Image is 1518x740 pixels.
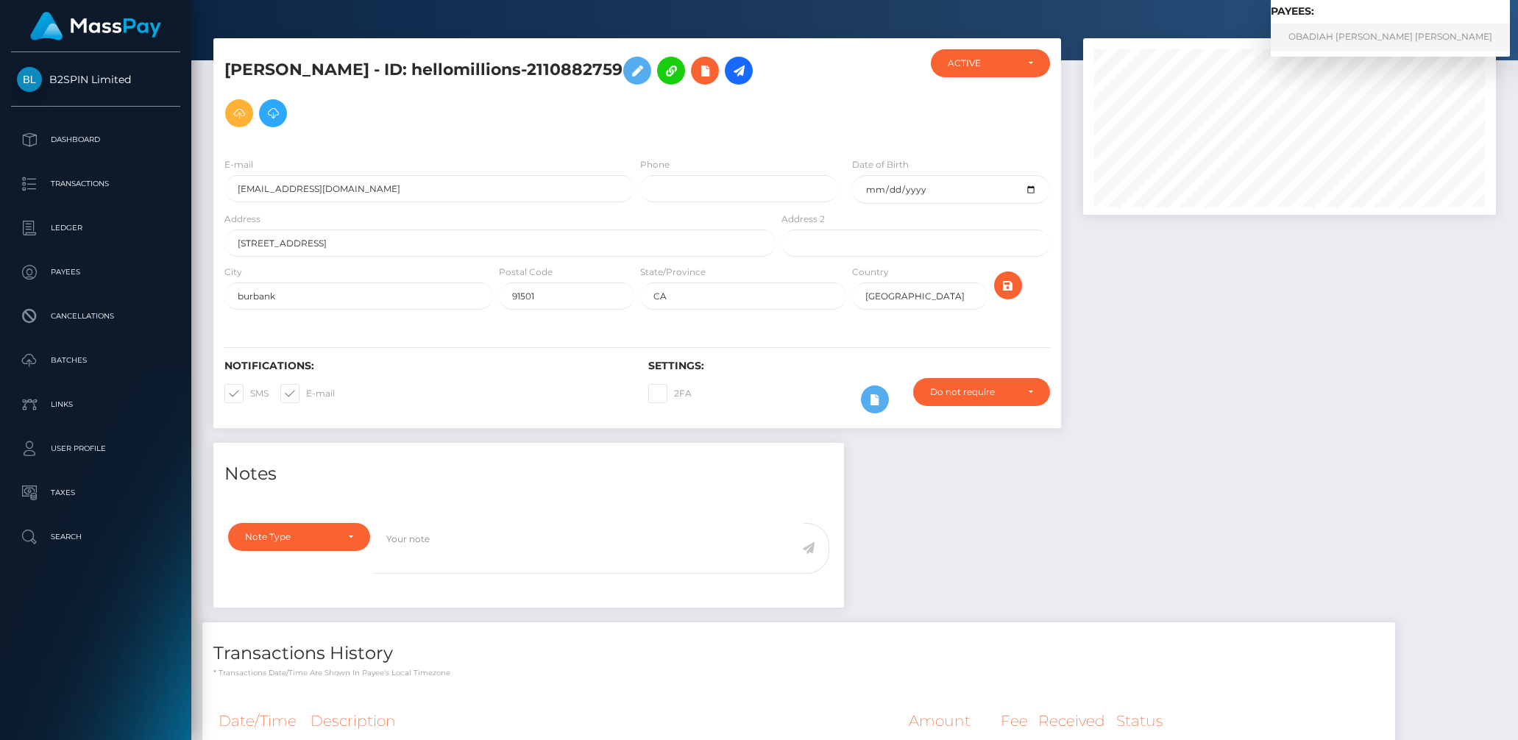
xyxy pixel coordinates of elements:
p: Links [17,394,174,416]
a: Taxes [11,474,180,511]
p: Transactions [17,173,174,195]
a: Batches [11,342,180,379]
label: State/Province [640,266,706,279]
h6: Settings: [648,360,1050,372]
p: User Profile [17,438,174,460]
a: Ledger [11,210,180,246]
a: Search [11,519,180,555]
a: Transactions [11,166,180,202]
a: Payees [11,254,180,291]
label: SMS [224,384,269,403]
a: Links [11,386,180,423]
p: Ledger [17,217,174,239]
label: Postal Code [499,266,553,279]
h5: [PERSON_NAME] - ID: hellomillions-2110882759 [224,49,767,135]
button: ACTIVE [931,49,1050,77]
img: MassPay Logo [30,12,161,40]
div: Do not require [930,386,1016,398]
label: 2FA [648,384,692,403]
p: Search [17,526,174,548]
label: Address [224,213,260,226]
p: Taxes [17,482,174,504]
span: B2SPIN Limited [11,73,180,86]
a: Cancellations [11,298,180,335]
div: ACTIVE [948,57,1016,69]
label: City [224,266,242,279]
p: * Transactions date/time are shown in payee's local timezone [213,667,1384,678]
button: Note Type [228,523,370,551]
button: Do not require [913,378,1050,406]
p: Payees [17,261,174,283]
p: Dashboard [17,129,174,151]
label: Phone [640,158,670,171]
label: Address 2 [781,213,825,226]
label: Date of Birth [852,158,909,171]
h4: Transactions History [213,641,1384,666]
img: B2SPIN Limited [17,67,42,92]
a: OBADIAH [PERSON_NAME] [PERSON_NAME] [1271,24,1510,51]
h6: Payees: [1271,5,1510,18]
label: E-mail [280,384,335,403]
p: Batches [17,349,174,371]
label: Country [852,266,889,279]
label: E-mail [224,158,253,171]
p: Cancellations [17,305,174,327]
h6: Notifications: [224,360,626,372]
a: User Profile [11,430,180,467]
a: Initiate Payout [725,57,753,85]
h4: Notes [224,461,833,487]
a: Dashboard [11,121,180,158]
div: Note Type [245,531,336,543]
